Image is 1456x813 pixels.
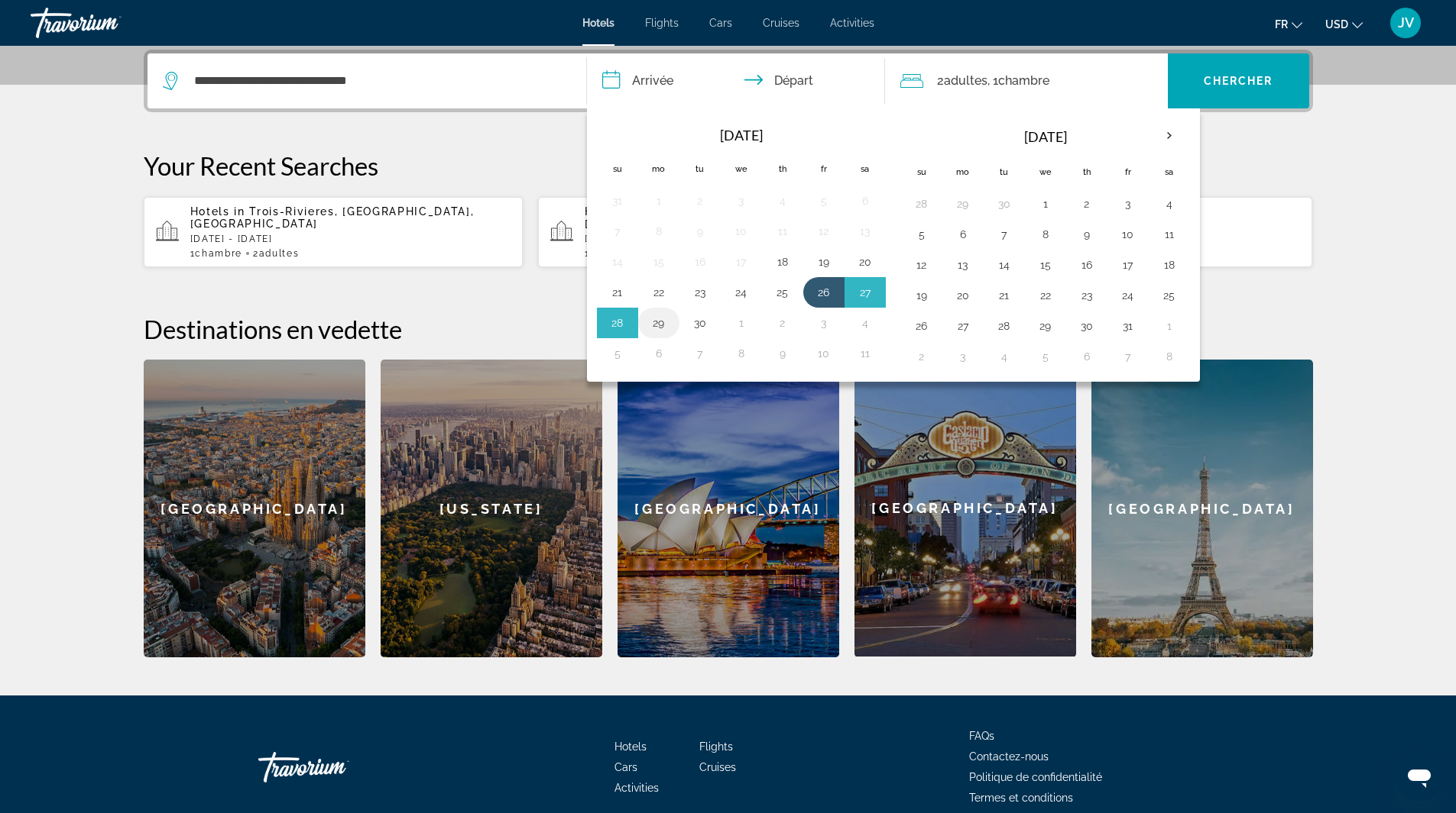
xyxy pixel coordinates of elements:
span: 2 [937,70,987,92]
button: Day 4 [853,312,877,334]
button: Day 3 [951,346,975,367]
button: Day 21 [992,285,1017,306]
button: Day 4 [1157,193,1182,215]
button: Day 30 [1075,315,1099,337]
p: [DATE] - [DATE] [190,234,511,244]
span: Hotels [615,740,647,753]
button: Hotels in Trois-Rivieres, [GEOGRAPHIC_DATA], [GEOGRAPHIC_DATA][DATE] - [DATE]1Chambre2Adultes [144,196,524,268]
a: Politique de confidentialité [969,771,1102,783]
button: Day 16 [688,251,712,273]
a: [US_STATE] [381,360,602,657]
span: , 1 [987,70,1049,92]
button: Day 6 [1075,346,1099,367]
button: Hotels in [GEOGRAPHIC_DATA], [GEOGRAPHIC_DATA] (PAR)[DATE] - [DATE]1Chambre2Adultes [538,196,918,268]
button: Day 5 [910,224,934,245]
a: Hotels [582,17,615,29]
button: Day 25 [1157,285,1182,306]
a: FAQs [969,730,994,742]
button: Day 17 [729,251,754,273]
button: Day 3 [729,190,754,211]
span: Adultes [259,248,300,259]
button: Day 24 [729,282,754,303]
button: Day 14 [605,251,630,273]
button: Day 7 [605,221,630,242]
button: Day 28 [910,193,934,215]
span: Activities [830,17,874,29]
a: Activities [615,782,659,794]
button: Day 26 [812,282,836,303]
button: Day 21 [605,282,630,303]
button: Day 23 [688,282,712,303]
a: Cruises [763,17,799,29]
button: Day 4 [992,346,1017,367]
span: JV [1398,15,1414,31]
span: 2 [253,248,299,259]
a: [GEOGRAPHIC_DATA] [144,360,365,657]
button: Day 2 [910,346,934,367]
button: Next month [1149,118,1190,153]
button: Day 2 [688,190,712,211]
button: Day 7 [1116,346,1140,367]
button: Day 13 [951,254,975,276]
button: Day 23 [1075,285,1099,306]
button: Day 18 [770,251,795,273]
button: Day 25 [770,282,795,303]
button: Day 16 [1075,254,1099,276]
button: Day 27 [951,315,975,337]
a: Travorium [31,3,183,43]
button: Day 30 [992,193,1017,215]
span: Flights [699,740,733,753]
button: Day 11 [1157,224,1182,245]
button: Day 15 [647,251,671,273]
a: Contactez-nous [969,750,1049,763]
button: Day 8 [729,343,754,364]
span: Flights [645,17,679,29]
button: Day 28 [605,312,630,334]
span: Chambre [195,248,242,259]
button: Day 6 [951,224,975,245]
button: Day 5 [605,343,630,364]
a: Cars [709,17,732,29]
button: Day 2 [770,312,795,334]
a: Cars [615,761,637,773]
button: Day 9 [770,343,795,364]
button: Day 7 [992,224,1017,245]
button: Day 11 [770,221,795,242]
button: Chercher [1168,53,1309,108]
span: fr [1275,18,1288,31]
a: Cruises [699,761,736,773]
button: Day 4 [770,190,795,211]
button: Day 3 [1116,193,1140,215]
button: Day 10 [812,343,836,364]
button: Day 9 [1075,224,1099,245]
button: Day 22 [647,282,671,303]
span: [GEOGRAPHIC_DATA], [GEOGRAPHIC_DATA] (PAR) [585,205,776,230]
a: Travorium [258,744,411,790]
p: [DATE] - [DATE] [585,234,906,244]
button: Day 31 [605,190,630,211]
button: Day 5 [812,190,836,211]
button: Day 18 [1157,254,1182,276]
a: [GEOGRAPHIC_DATA] [1091,360,1313,657]
span: Chercher [1204,75,1273,87]
span: Trois-Rivieres, [GEOGRAPHIC_DATA], [GEOGRAPHIC_DATA] [190,205,475,230]
button: Day 1 [729,312,754,334]
button: Day 26 [910,315,934,337]
iframe: Bouton de lancement de la fenêtre de messagerie [1395,752,1444,801]
button: Change language [1275,13,1302,35]
span: USD [1325,18,1348,31]
button: Day 20 [951,285,975,306]
button: Change currency [1325,13,1363,35]
button: Check in and out dates [587,53,885,108]
button: Day 30 [688,312,712,334]
button: Day 29 [1033,315,1058,337]
button: Day 2 [1075,193,1099,215]
h2: Destinations en vedette [144,314,1313,344]
button: Day 1 [1157,315,1182,337]
button: Day 8 [1157,346,1182,367]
